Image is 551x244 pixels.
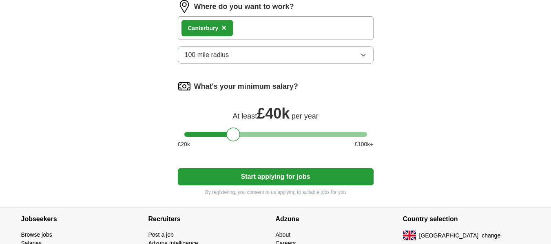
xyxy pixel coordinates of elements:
a: Post a job [148,231,174,238]
button: change [482,231,500,240]
label: What's your minimum salary? [194,81,298,92]
a: About [276,231,291,238]
span: At least [232,112,257,120]
img: UK flag [403,231,416,240]
button: Start applying for jobs [178,168,374,185]
span: per year [292,112,319,120]
span: [GEOGRAPHIC_DATA] [419,231,479,240]
button: × [221,22,226,34]
h4: Country selection [403,208,530,231]
label: Where do you want to work? [194,1,294,12]
span: £ 100 k+ [354,140,373,149]
button: 100 mile radius [178,46,374,64]
img: salary.png [178,80,191,93]
span: 100 mile radius [185,50,229,60]
span: £ 40k [257,105,290,122]
span: × [221,23,226,32]
span: £ 20 k [178,140,190,149]
a: Browse jobs [21,231,52,238]
p: By registering, you consent to us applying to suitable jobs for you [178,189,374,196]
div: Canterbury [188,24,219,33]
